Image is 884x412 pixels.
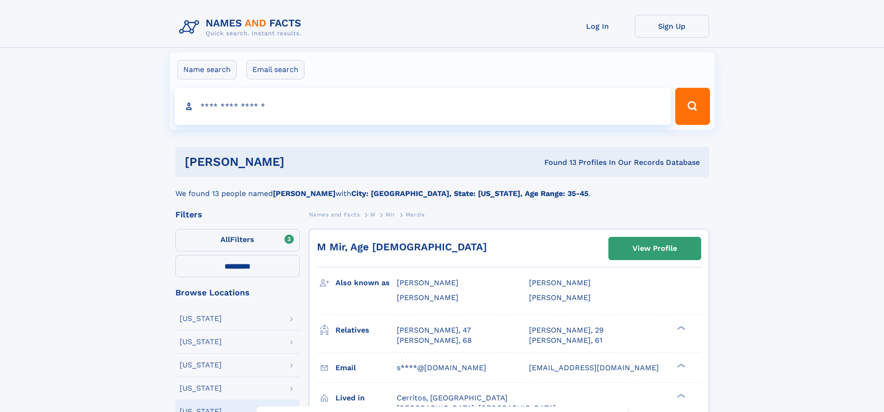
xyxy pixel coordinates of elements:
[397,335,472,346] a: [PERSON_NAME], 68
[529,325,604,335] a: [PERSON_NAME], 29
[317,241,487,253] a: M Mir, Age [DEMOGRAPHIC_DATA]
[246,60,304,79] label: Email search
[273,189,336,198] b: [PERSON_NAME]
[175,177,709,199] div: We found 13 people named with .
[175,15,309,40] img: Logo Names and Facts
[675,362,686,368] div: ❯
[336,275,397,291] h3: Also known as
[220,235,230,244] span: All
[336,390,397,406] h3: Lived in
[675,88,710,125] button: Search Button
[529,363,659,372] span: [EMAIL_ADDRESS][DOMAIN_NAME]
[386,211,395,218] span: Mir
[609,237,701,260] a: View Profile
[632,238,677,259] div: View Profile
[180,385,222,392] div: [US_STATE]
[414,157,700,168] div: Found 13 Profiles In Our Records Database
[175,210,300,219] div: Filters
[386,209,395,220] a: Mir
[675,392,686,399] div: ❯
[406,211,425,218] span: Marzia
[635,15,709,38] a: Sign Up
[175,229,300,251] label: Filters
[397,278,458,287] span: [PERSON_NAME]
[351,189,588,198] b: City: [GEOGRAPHIC_DATA], State: [US_STATE], Age Range: 35-45
[675,325,686,331] div: ❯
[177,60,237,79] label: Name search
[529,278,591,287] span: [PERSON_NAME]
[397,325,471,335] a: [PERSON_NAME], 47
[397,293,458,302] span: [PERSON_NAME]
[529,335,602,346] a: [PERSON_NAME], 61
[336,322,397,338] h3: Relatives
[336,360,397,376] h3: Email
[180,315,222,322] div: [US_STATE]
[185,156,414,168] h1: [PERSON_NAME]
[370,209,375,220] a: M
[175,288,300,297] div: Browse Locations
[370,211,375,218] span: M
[174,88,671,125] input: search input
[529,293,591,302] span: [PERSON_NAME]
[561,15,635,38] a: Log In
[397,393,508,402] span: Cerritos, [GEOGRAPHIC_DATA]
[180,361,222,369] div: [US_STATE]
[180,338,222,346] div: [US_STATE]
[309,209,360,220] a: Names and Facts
